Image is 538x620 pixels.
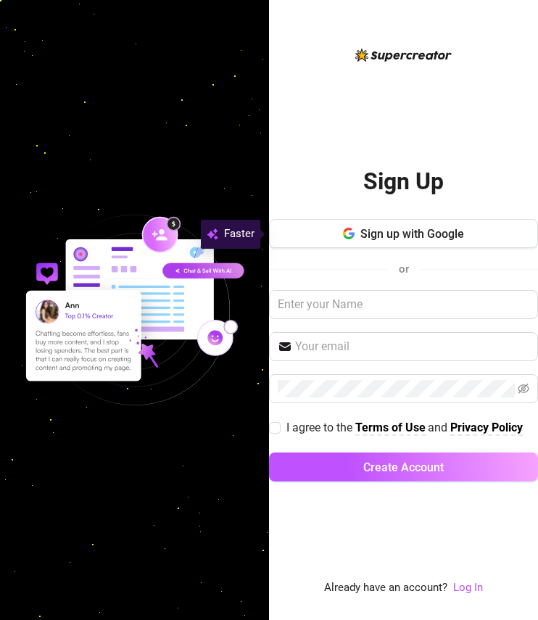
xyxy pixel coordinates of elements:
a: Log In [453,581,483,594]
img: svg%3e [207,226,218,243]
a: Log In [453,579,483,597]
span: eye-invisible [518,383,529,394]
strong: Terms of Use [355,421,426,434]
button: Create Account [269,452,538,481]
button: Sign up with Google [269,219,538,248]
input: Your email [295,338,529,355]
strong: Privacy Policy [450,421,523,434]
span: and [428,421,450,434]
span: Sign up with Google [360,227,464,241]
span: or [399,263,409,276]
input: Enter your Name [269,290,538,319]
h2: Sign Up [363,167,444,197]
span: Create Account [363,460,444,474]
span: Faster [224,226,254,243]
span: I agree to the [286,421,355,434]
img: logo-BBDzfeDw.svg [355,49,452,62]
a: Privacy Policy [450,421,523,436]
a: Terms of Use [355,421,426,436]
span: Already have an account? [324,579,447,597]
